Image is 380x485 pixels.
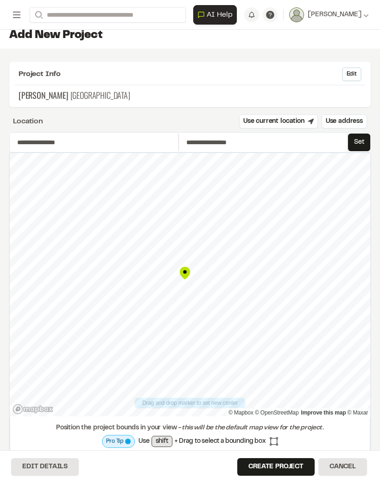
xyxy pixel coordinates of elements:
span: [PERSON_NAME] [19,89,69,102]
span: shift [152,436,172,447]
p: [GEOGRAPHIC_DATA] [19,89,361,102]
div: Open AI Assistant [193,5,241,25]
a: Mapbox logo [13,404,53,415]
div: Location [13,116,43,127]
button: Edit [342,67,361,81]
a: OpenStreetMap [255,409,299,416]
a: Maxar [348,409,368,416]
span: [PERSON_NAME] [308,10,361,20]
button: Use current location [239,115,318,128]
button: Set [348,134,370,151]
a: Mapbox [228,409,253,416]
div: Position the project bounds in your view - [16,423,364,433]
span: AI Help [207,9,233,20]
img: User [289,7,304,22]
span: Project Info [19,69,61,80]
canvas: Map [10,153,370,416]
span: Map layer is currently processing to full resolution [125,439,131,444]
div: Map marker [178,266,192,280]
button: Use address [322,115,367,128]
span: Pro Tip [106,437,123,446]
h1: Add New Project [9,28,371,43]
button: [PERSON_NAME] [289,7,369,22]
button: Edit Details [11,458,79,476]
button: Open AI Assistant [193,5,237,25]
a: Map feedback [301,409,346,416]
button: Search [30,7,46,23]
div: Use + Drag to select a bounding box [102,435,278,448]
button: Cancel [318,458,367,476]
span: this will be the default map view for the project. [182,425,324,431]
div: Map layer is currently processing to full resolution [102,435,135,448]
button: Create Project [237,458,315,476]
